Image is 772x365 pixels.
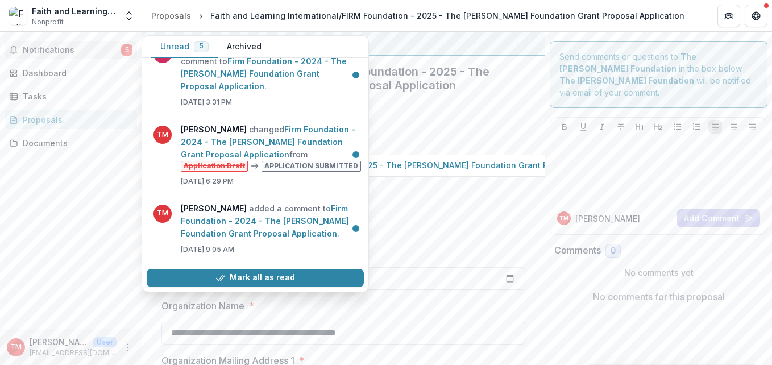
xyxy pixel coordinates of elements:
button: Underline [576,120,590,134]
a: Proposals [5,110,137,129]
span: 0 [611,246,616,256]
button: Heading 2 [651,120,665,134]
button: Align Left [708,120,722,134]
button: Archived [218,36,271,58]
p: [PERSON_NAME] [30,336,89,348]
a: Dashboard [5,64,137,82]
a: Firm Foundation - 2024 - The [PERSON_NAME] Foundation Grant Proposal Application [181,125,355,159]
strong: The [PERSON_NAME] Foundation [559,76,694,85]
span: 5 [199,42,204,50]
span: 5 [121,44,132,56]
button: Add Comment [677,209,760,227]
button: Align Right [746,120,759,134]
p: User [93,337,117,347]
button: Heading 1 [633,120,646,134]
h2: Comments [554,245,601,256]
span: Nonprofit [32,17,64,27]
div: Tarcisio Magurupira [559,215,568,221]
div: Send comments or questions to in the box below. will be notified via email of your comment. [550,41,767,108]
button: Bullet List [671,120,684,134]
span: Notifications [23,45,121,55]
div: Dashboard [23,67,128,79]
button: Partners [717,5,740,27]
a: Firm Foundation - 2024 - The [PERSON_NAME] Foundation Grant Proposal Application [181,56,347,91]
p: added a comment to . [181,202,357,240]
button: Unread [151,36,218,58]
p: [EMAIL_ADDRESS][DOMAIN_NAME] [30,348,117,358]
button: Open entity switcher [121,5,137,27]
p: Faith and Learning International/FIRM Foundation - 2025 - The [PERSON_NAME] Foundation Grant Prop... [151,159,625,171]
p: No comments yet [554,267,763,279]
button: Mark all as read [147,269,364,287]
div: Documents [23,137,128,149]
button: Notifications5 [5,41,137,59]
img: Faith and Learning International/FIRM Foundation [9,7,27,25]
div: Tarcisio Magurupira [10,343,22,351]
a: Proposals [147,7,196,24]
button: More [121,341,135,354]
button: Ordered List [690,120,703,134]
button: Strike [614,120,628,134]
div: Tasks [23,90,128,102]
div: Proposals [151,10,191,22]
nav: breadcrumb [147,7,689,24]
button: Bold [558,120,571,134]
p: changed from [181,123,366,172]
p: [PERSON_NAME] [575,213,640,225]
div: Faith and Learning International/FIRM Foundation [32,5,117,17]
p: added a comment to . [181,43,357,93]
p: Organization Name [161,299,244,313]
div: Faith and Learning International/FIRM Foundation - 2025 - The [PERSON_NAME] Foundation Grant Prop... [210,10,684,22]
p: No comments for this proposal [593,290,725,304]
button: Get Help [745,5,767,27]
button: Align Center [727,120,741,134]
a: Documents [5,134,137,152]
a: Tasks [5,87,137,106]
a: Firm Foundation - 2024 - The [PERSON_NAME] Foundation Grant Proposal Application [181,204,349,238]
button: Italicize [595,120,609,134]
div: Proposals [23,114,128,126]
